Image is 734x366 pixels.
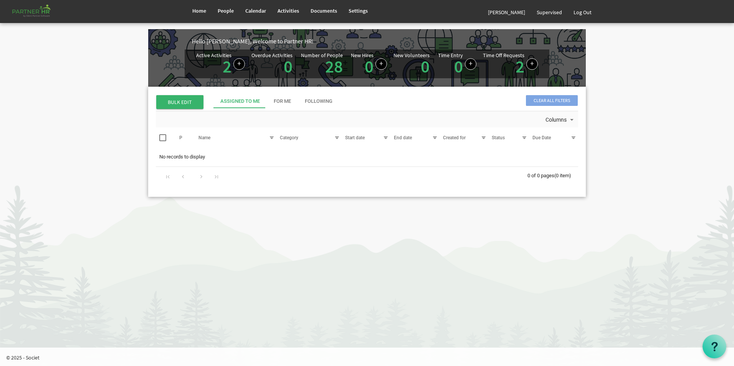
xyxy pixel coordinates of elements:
span: Supervised [537,9,562,16]
span: P [179,135,182,140]
div: Activities assigned to you for which the Due Date is passed [251,53,294,75]
a: 28 [325,56,343,77]
span: (0 item) [554,173,571,178]
div: Columns [544,111,577,127]
div: Time Off Requests [483,53,524,58]
a: Create a new time off request [526,58,538,70]
div: Overdue Activities [251,53,293,58]
div: Assigned To Me [220,98,260,105]
div: Following [305,98,332,105]
button: Columns [544,115,577,125]
a: 0 [284,56,293,77]
span: Category [280,135,298,140]
span: Columns [545,115,567,125]
a: Supervised [531,2,568,23]
div: Number of Time Entries [438,53,476,75]
a: Log hours [465,58,476,70]
span: People [218,7,234,14]
a: Add new person to Partner HR [375,58,387,70]
p: © 2025 - Societ [6,354,734,361]
a: 2 [223,56,231,77]
div: Total number of active people in Partner HR [301,53,345,75]
div: Volunteer hired in the last 7 days [393,53,431,75]
span: Created for [443,135,466,140]
a: [PERSON_NAME] [482,2,531,23]
div: New Volunteers [393,53,430,58]
span: Documents [311,7,337,14]
span: Activities [278,7,299,14]
span: Start date [345,135,365,140]
span: Calendar [245,7,266,14]
a: 0 [454,56,463,77]
a: 0 [421,56,430,77]
span: Status [492,135,505,140]
span: Home [192,7,206,14]
span: BULK EDIT [156,95,203,109]
div: Active Activities [196,53,231,58]
div: Time Entry [438,53,463,58]
div: tab-header [213,94,636,108]
a: Log Out [568,2,597,23]
div: Go to previous page [178,171,188,181]
span: Clear all filters [526,95,578,106]
div: New Hires [351,53,374,58]
td: No records to display [156,150,578,164]
div: For Me [274,98,291,105]
span: Settings [349,7,368,14]
div: Go to last page [211,171,222,181]
span: End date [394,135,412,140]
a: 2 [516,56,524,77]
div: Number of People [301,53,343,58]
div: Go to next page [196,171,207,181]
div: Number of active time off requests [483,53,538,75]
div: People hired in the last 7 days [351,53,387,75]
a: 0 [365,56,374,77]
div: Go to first page [163,171,173,181]
span: Name [198,135,210,140]
span: Due Date [532,135,551,140]
span: 0 of 0 pages [527,173,554,178]
div: 0 of 0 pages (0 item) [527,167,578,183]
a: Create a new Activity [233,58,245,70]
div: Hello [PERSON_NAME], Welcome to Partner HR! [192,37,586,46]
div: Number of active Activities in Partner HR [196,53,245,75]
